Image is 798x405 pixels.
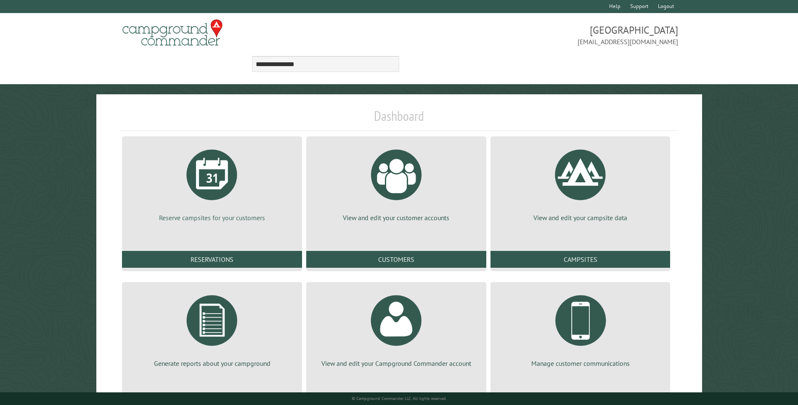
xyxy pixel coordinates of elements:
[316,359,476,368] p: View and edit your Campground Commander account
[501,213,660,222] p: View and edit your campsite data
[306,251,486,268] a: Customers
[399,23,678,47] span: [GEOGRAPHIC_DATA] [EMAIL_ADDRESS][DOMAIN_NAME]
[120,16,225,49] img: Campground Commander
[132,289,292,368] a: Generate reports about your campground
[352,396,447,401] small: © Campground Commander LLC. All rights reserved.
[132,143,292,222] a: Reserve campsites for your customers
[122,251,302,268] a: Reservations
[120,108,678,131] h1: Dashboard
[490,251,671,268] a: Campsites
[501,359,660,368] p: Manage customer communications
[501,289,660,368] a: Manage customer communications
[132,359,292,368] p: Generate reports about your campground
[132,213,292,222] p: Reserve campsites for your customers
[501,143,660,222] a: View and edit your campsite data
[316,213,476,222] p: View and edit your customer accounts
[316,289,476,368] a: View and edit your Campground Commander account
[316,143,476,222] a: View and edit your customer accounts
